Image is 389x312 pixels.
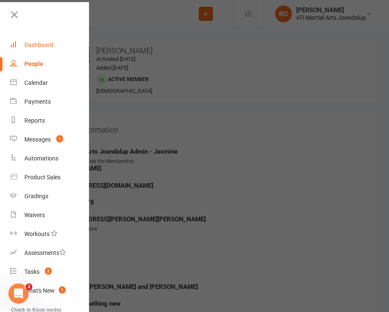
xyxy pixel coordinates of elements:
[10,130,89,149] a: Messages 1
[8,283,29,304] iframe: Intercom live chat
[24,212,45,218] div: Waivers
[24,79,48,86] div: Calendar
[24,60,43,67] div: People
[10,225,89,244] a: Workouts
[26,283,32,290] span: 2
[10,36,89,55] a: Dashboard
[10,73,89,92] a: Calendar
[24,42,53,48] div: Dashboard
[10,281,89,300] a: What's New1
[59,286,66,294] span: 1
[24,136,51,143] div: Messages
[10,92,89,111] a: Payments
[24,231,50,237] div: Workouts
[10,244,89,262] a: Assessments
[24,155,58,162] div: Automations
[24,268,39,275] div: Tasks
[24,174,60,181] div: Product Sales
[24,98,51,105] div: Payments
[10,149,89,168] a: Automations
[10,187,89,206] a: Gradings
[45,267,52,275] span: 2
[56,135,63,142] span: 1
[10,206,89,225] a: Waivers
[10,168,89,187] a: Product Sales
[10,262,89,281] a: Tasks 2
[24,193,48,199] div: Gradings
[24,287,55,294] div: What's New
[24,249,66,256] div: Assessments
[10,111,89,130] a: Reports
[10,55,89,73] a: People
[24,117,45,124] div: Reports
